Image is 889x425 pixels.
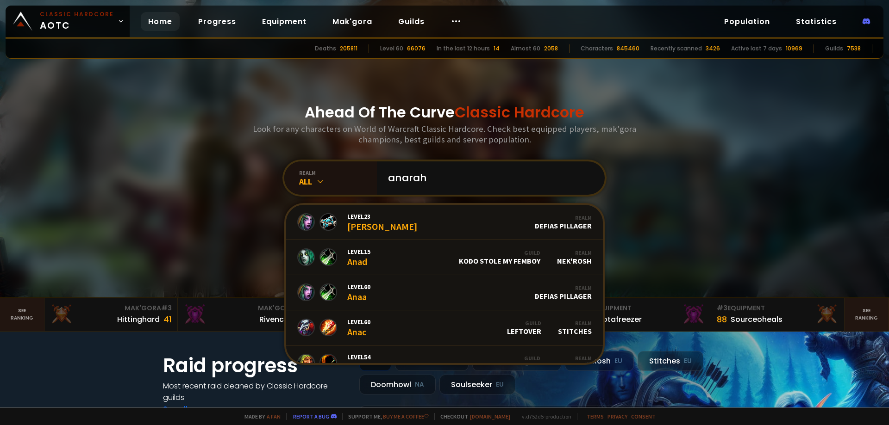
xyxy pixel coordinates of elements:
[470,413,510,420] a: [DOMAIN_NAME]
[455,102,584,123] span: Classic Hardcore
[558,320,592,336] div: Stitches
[163,380,348,403] h4: Most recent raid cleaned by Classic Hardcore guilds
[299,169,377,176] div: realm
[557,355,592,371] div: Nek'Rosh
[347,318,370,338] div: Anac
[845,298,889,331] a: Seeranking
[305,101,584,123] h1: Ahead Of The Curve
[789,12,844,31] a: Statistics
[347,353,372,373] div: Anabb
[286,275,603,310] a: Level60AnaaRealmDefias Pillager
[717,303,727,313] span: # 3
[259,314,288,325] div: Rivench
[535,284,592,301] div: Defias Pillager
[847,44,861,53] div: 7538
[163,404,223,414] a: See all progress
[638,351,703,371] div: Stitches
[40,10,114,32] span: AOTC
[161,303,172,313] span: # 3
[581,44,613,53] div: Characters
[286,310,603,345] a: Level60AnacGuildLEFTOVERRealmStitches
[495,355,540,362] div: Guild
[163,351,348,380] h1: Raid progress
[415,380,424,389] small: NA
[717,12,777,31] a: Population
[459,249,540,256] div: Guild
[557,249,592,265] div: Nek'Rosh
[631,413,656,420] a: Consent
[286,345,603,381] a: Level54AnabbGuildNinjapartioRealmNek'Rosh
[711,298,845,331] a: #3Equipment88Sourceoheals
[286,205,603,240] a: Level23[PERSON_NAME]RealmDefias Pillager
[286,240,603,275] a: Level15AnadGuildKodo Stole My FemboyRealmNek'Rosh
[651,44,702,53] div: Recently scanned
[293,413,329,420] a: Report a bug
[347,247,370,267] div: Anad
[347,318,370,326] span: Level 60
[565,351,634,371] div: Nek'Rosh
[299,176,377,187] div: All
[614,357,622,366] small: EU
[383,413,429,420] a: Buy me a coffee
[40,10,114,18] small: Classic Hardcore
[347,212,417,221] span: Level 23
[380,44,403,53] div: Level 60
[717,313,727,326] div: 88
[607,413,627,420] a: Privacy
[706,44,720,53] div: 3426
[544,44,558,53] div: 2058
[459,249,540,265] div: Kodo Stole My Femboy
[347,212,417,232] div: [PERSON_NAME]
[267,413,281,420] a: a fan
[684,357,692,366] small: EU
[516,413,571,420] span: v. d752d5 - production
[495,355,540,371] div: Ninjapartio
[786,44,802,53] div: 10969
[391,12,432,31] a: Guilds
[163,313,172,326] div: 41
[557,249,592,256] div: Realm
[255,12,314,31] a: Equipment
[511,44,540,53] div: Almost 60
[578,298,711,331] a: #2Equipment88Notafreezer
[597,314,642,325] div: Notafreezer
[382,161,594,195] input: Search a character...
[535,284,592,291] div: Realm
[439,375,515,394] div: Soulseeker
[178,298,311,331] a: Mak'Gora#2Rivench100
[731,314,783,325] div: Sourceoheals
[141,12,180,31] a: Home
[50,303,172,313] div: Mak'Gora
[191,12,244,31] a: Progress
[717,303,839,313] div: Equipment
[617,44,639,53] div: 845460
[315,44,336,53] div: Deaths
[825,44,843,53] div: Guilds
[437,44,490,53] div: In the last 12 hours
[434,413,510,420] span: Checkout
[583,303,705,313] div: Equipment
[496,380,504,389] small: EU
[557,355,592,362] div: Realm
[507,320,541,326] div: Guild
[507,320,541,336] div: LEFTOVER
[558,320,592,326] div: Realm
[117,314,160,325] div: Hittinghard
[731,44,782,53] div: Active last 7 days
[587,413,604,420] a: Terms
[325,12,380,31] a: Mak'gora
[359,375,436,394] div: Doomhowl
[494,44,500,53] div: 14
[6,6,130,37] a: Classic HardcoreAOTC
[347,247,370,256] span: Level 15
[249,123,640,145] h3: Look for any characters on World of Warcraft Classic Hardcore. Check best equipped players, mak'g...
[347,353,372,361] span: Level 54
[239,413,281,420] span: Made by
[44,298,178,331] a: Mak'Gora#3Hittinghard41
[535,214,592,230] div: Defias Pillager
[347,283,370,302] div: Anaa
[535,214,592,221] div: Realm
[347,283,370,291] span: Level 60
[342,413,429,420] span: Support me,
[340,44,357,53] div: 205811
